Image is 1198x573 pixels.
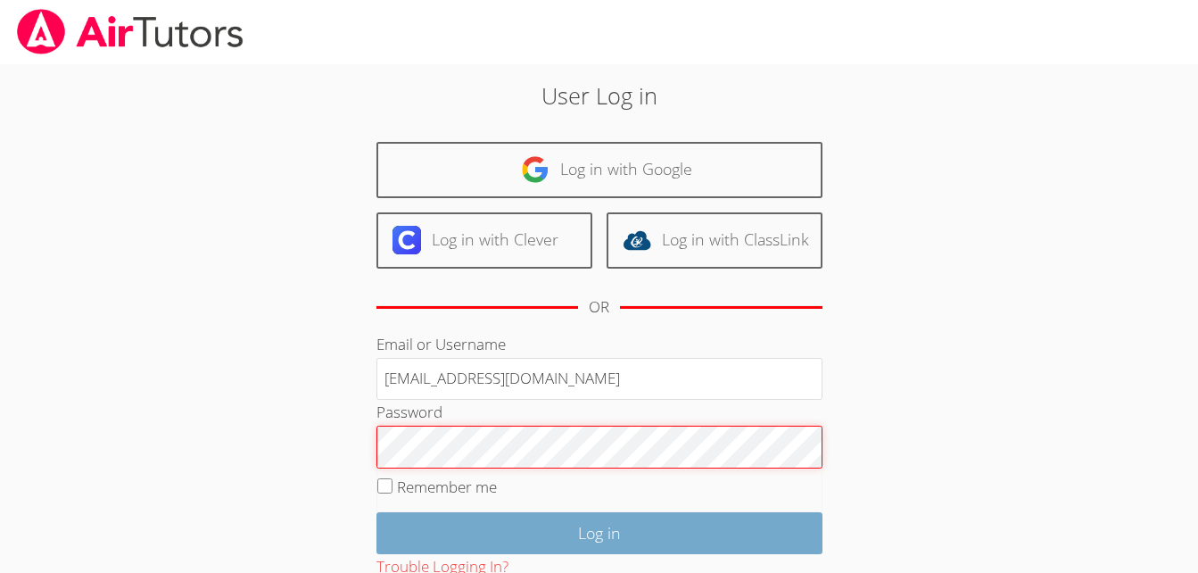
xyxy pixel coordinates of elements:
[589,295,609,320] div: OR
[376,334,506,354] label: Email or Username
[276,79,922,112] h2: User Log in
[392,226,421,254] img: clever-logo-6eab21bc6e7a338710f1a6ff85c0baf02591cd810cc4098c63d3a4b26e2feb20.svg
[15,9,245,54] img: airtutors_banner-c4298cdbf04f3fff15de1276eac7730deb9818008684d7c2e4769d2f7ddbe033.png
[623,226,651,254] img: classlink-logo-d6bb404cc1216ec64c9a2012d9dc4662098be43eaf13dc465df04b49fa7ab582.svg
[376,512,822,554] input: Log in
[376,402,442,422] label: Password
[376,142,822,198] a: Log in with Google
[607,212,822,269] a: Log in with ClassLink
[521,155,549,184] img: google-logo-50288ca7cdecda66e5e0955fdab243c47b7ad437acaf1139b6f446037453330a.svg
[397,477,497,497] label: Remember me
[376,212,592,269] a: Log in with Clever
